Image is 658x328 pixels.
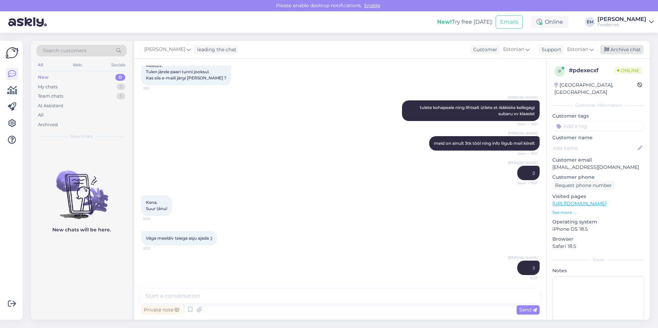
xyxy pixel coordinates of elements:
span: Seen ✓ 9:01 [512,181,538,186]
p: See more ... [552,209,644,216]
div: Socials [110,61,127,69]
div: 1 [117,84,125,90]
p: Customer email [552,156,644,164]
div: # pdexecxf [569,66,614,75]
span: tulete kohapeale ning lihtsalt ütlete et rääkisite kellegagi subaru xv klaasist [420,105,536,116]
input: Add a tag [552,121,644,131]
div: Fendernet [597,22,646,28]
div: Customer [470,46,497,53]
div: Archive chat [600,45,644,54]
div: [PERSON_NAME] [597,17,646,22]
div: Support [539,46,561,53]
span: Estonian [567,46,588,53]
span: Send [519,307,537,313]
a: [URL][DOMAIN_NAME] [552,200,606,207]
p: Visited pages [552,193,644,200]
div: Customer information [552,102,644,108]
p: Safari 18.5 [552,243,644,250]
div: My chats [38,84,57,90]
p: iPhone OS 18.5 [552,226,644,233]
span: :) [532,265,535,270]
div: Extra [552,257,644,263]
div: Web [71,61,83,69]
input: Add name [553,144,636,152]
span: [PERSON_NAME] [508,131,538,136]
button: Emails [496,15,523,29]
div: Online [531,16,569,28]
span: 9:02 [143,246,169,251]
p: [EMAIL_ADDRESS][DOMAIN_NAME] [552,164,644,171]
p: New chats will be here. [52,226,111,233]
div: New [38,74,49,81]
span: Estonian [503,46,524,53]
span: New chats [71,133,93,140]
p: Operating system [552,218,644,226]
div: Team chats [38,93,63,100]
span: [PERSON_NAME] [144,46,185,53]
p: Customer phone [552,174,644,181]
span: ;) [532,170,535,175]
div: 0 [115,74,125,81]
span: Online [614,67,642,74]
span: [PERSON_NAME] [508,95,538,100]
span: Seen ✓ 9:01 [512,121,538,127]
div: Try free [DATE]: [437,18,493,26]
div: Private note [141,305,182,315]
p: Notes [552,267,644,274]
div: leading the chat [194,46,236,53]
span: Enable [362,2,382,9]
span: Meeldiv. Tulen järele paari tunni jooksul. Kas siis e-maili järgi [PERSON_NAME] ? [146,63,226,80]
span: Väga meeldiv teiega asju ajada ;) [146,236,212,241]
div: EM [585,17,595,27]
p: Browser [552,236,644,243]
img: Askly Logo [6,46,19,59]
div: All [36,61,44,69]
span: 9:02 [143,216,169,221]
p: Customer tags [552,112,644,120]
span: [PERSON_NAME] [508,160,538,165]
div: Request phone number [552,181,615,190]
span: [PERSON_NAME] [508,255,538,260]
span: Search customers [43,47,86,54]
a: [PERSON_NAME]Fendernet [597,17,654,28]
span: Kena. Suur tänu! [146,200,167,211]
b: New! [437,19,452,25]
span: p [558,69,561,74]
div: 1 [117,93,125,100]
div: All [38,112,44,119]
div: AI Assistant [38,102,63,109]
span: 9:01 [143,86,169,91]
p: Customer name [552,134,644,141]
div: Archived [38,121,58,128]
div: [GEOGRAPHIC_DATA], [GEOGRAPHIC_DATA] [554,81,637,96]
span: meid on ainult 3tk tööl ning info liigub meil kiirelt [434,141,535,146]
span: 9:02 [512,275,538,281]
span: Seen ✓ 9:01 [512,151,538,156]
img: No chats [31,158,132,220]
